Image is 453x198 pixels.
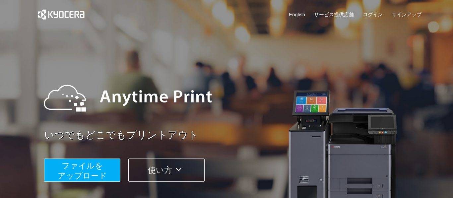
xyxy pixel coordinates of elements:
[289,11,305,18] a: English
[58,161,107,180] span: ファイルを ​​アップロード
[44,159,120,182] button: ファイルを​​アップロード
[392,11,421,18] a: サインアップ
[44,128,425,142] a: いつでもどこでもプリントアウト
[314,11,354,18] a: サービス提供店舗
[363,11,383,18] a: ログイン
[128,159,205,182] button: 使い方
